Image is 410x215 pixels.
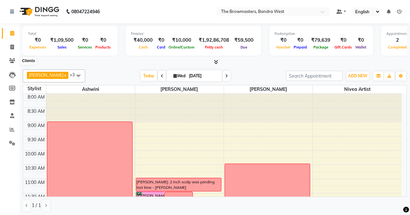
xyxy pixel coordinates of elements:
[76,37,94,44] div: ₹0
[196,37,232,44] div: ₹1,92,86,708
[131,31,256,37] div: Finance
[333,37,354,44] div: ₹0
[137,45,149,49] span: Cash
[239,45,249,49] span: Due
[172,73,187,78] span: Wed
[203,45,225,49] span: Petty cash
[23,85,46,92] div: Stylist
[24,193,46,200] div: 11:30 AM
[292,37,309,44] div: ₹0
[48,37,76,44] div: ₹1,09,500
[24,179,46,186] div: 11:00 AM
[155,37,167,44] div: ₹0
[354,37,368,44] div: ₹0
[275,45,292,49] span: Voucher
[131,37,155,44] div: ₹40,000
[26,94,46,101] div: 8:00 AM
[346,71,369,81] button: ADD NEW
[26,136,46,143] div: 9:30 AM
[29,72,64,78] span: [PERSON_NAME]
[286,71,343,81] input: Search Appointment
[94,45,112,49] span: Products
[313,85,402,93] span: Nivea Artist
[354,45,368,49] span: Wallet
[136,179,221,191] div: [PERSON_NAME]: 2 inch scalp was pending last time - [PERSON_NAME]
[292,45,309,49] span: Prepaid
[275,37,292,44] div: ₹0
[167,45,196,49] span: Online/Custom
[71,3,100,21] b: 08047224946
[17,3,61,21] img: logo
[56,45,68,49] span: Sales
[76,45,94,49] span: Services
[386,45,408,49] span: Completed
[141,71,157,81] span: Today
[94,37,112,44] div: ₹0
[46,85,135,93] span: Ashwini
[135,85,224,93] span: [PERSON_NAME]
[64,72,66,78] a: x
[28,45,48,49] span: Expenses
[167,37,196,44] div: ₹10,000
[70,72,80,77] span: +3
[24,151,46,157] div: 10:00 AM
[348,73,367,78] span: ADD NEW
[28,37,48,44] div: ₹0
[26,108,46,115] div: 8:30 AM
[20,57,37,65] div: Clients
[333,45,354,49] span: Gift Cards
[187,71,219,81] input: 2025-09-03
[224,85,312,93] span: [PERSON_NAME]
[155,45,167,49] span: Card
[32,202,41,209] span: 1 / 1
[28,31,112,37] div: Total
[312,45,330,49] span: Package
[309,37,333,44] div: ₹79,639
[232,37,256,44] div: ₹59,500
[275,31,368,37] div: Redemption
[24,165,46,172] div: 10:30 AM
[386,37,408,44] div: 2
[26,122,46,129] div: 9:00 AM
